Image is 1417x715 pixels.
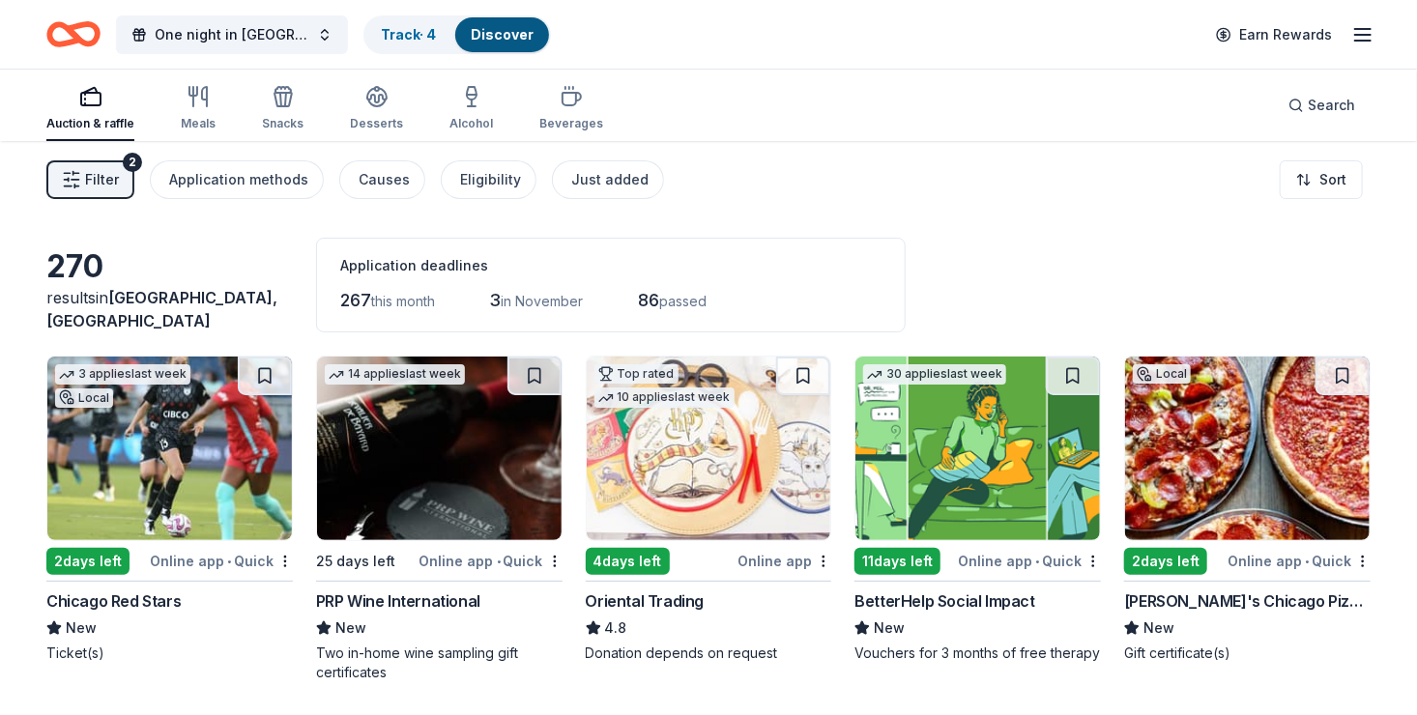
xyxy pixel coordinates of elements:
div: Gift certificate(s) [1124,643,1371,663]
div: results [46,286,293,332]
div: Online app Quick [150,549,293,573]
button: Meals [181,77,216,141]
div: 30 applies last week [863,364,1006,385]
div: Online app [737,549,831,573]
span: 3 [489,290,501,310]
div: Alcohol [449,116,493,131]
div: BetterHelp Social Impact [854,589,1034,613]
div: Oriental Trading [586,589,705,613]
span: in November [501,293,583,309]
div: Two in-home wine sampling gift certificates [316,643,563,682]
div: Beverages [539,116,603,131]
div: Local [55,388,113,408]
div: Local [1133,364,1191,384]
span: Search [1308,94,1355,117]
button: One night in [GEOGRAPHIC_DATA] - fall fundraiser [116,15,348,54]
div: Application deadlines [340,254,882,277]
span: Filter [85,168,119,191]
span: 267 [340,290,371,310]
button: Track· 4Discover [363,15,551,54]
div: 2 days left [46,548,130,575]
div: Meals [181,116,216,131]
span: passed [659,293,707,309]
div: Eligibility [460,168,521,191]
a: Image for BetterHelp Social Impact30 applieslast week11days leftOnline app•QuickBetterHelp Social... [854,356,1101,663]
button: Filter2 [46,160,134,199]
div: 10 applies last week [594,387,735,408]
button: Snacks [262,77,304,141]
div: Chicago Red Stars [46,589,181,613]
img: Image for Georgio's Chicago Pizzeria & Pub [1125,357,1370,540]
span: New [874,616,905,640]
button: Just added [552,160,664,199]
span: Sort [1319,168,1346,191]
img: Image for BetterHelp Social Impact [855,357,1100,540]
div: [PERSON_NAME]'s Chicago Pizzeria & Pub [1124,589,1371,613]
div: Vouchers for 3 months of free therapy [854,643,1101,663]
button: Auction & raffle [46,77,134,141]
div: 2 days left [1124,548,1207,575]
span: this month [371,293,435,309]
button: Causes [339,160,425,199]
div: Online app Quick [419,549,563,573]
img: Image for Oriental Trading [587,357,831,540]
span: [GEOGRAPHIC_DATA], [GEOGRAPHIC_DATA] [46,288,277,330]
a: Image for Chicago Red Stars3 applieslast weekLocal2days leftOnline app•QuickChicago Red StarsNewT... [46,356,293,663]
div: 4 days left [586,548,670,575]
div: Donation depends on request [586,643,832,663]
a: Discover [471,26,534,43]
button: Eligibility [441,160,536,199]
button: Beverages [539,77,603,141]
div: Just added [571,168,649,191]
button: Application methods [150,160,324,199]
div: 3 applies last week [55,364,190,385]
div: Causes [359,168,410,191]
span: • [1305,554,1309,569]
a: Home [46,12,101,57]
span: 4.8 [605,616,627,640]
span: 86 [638,290,659,310]
button: Desserts [350,77,403,141]
div: Desserts [350,116,403,131]
button: Search [1273,86,1371,125]
a: Image for Oriental TradingTop rated10 applieslast week4days leftOnline appOriental Trading4.8Dona... [586,356,832,663]
div: 14 applies last week [325,364,465,385]
span: New [66,616,97,640]
div: 25 days left [316,550,395,573]
div: Auction & raffle [46,116,134,131]
div: Snacks [262,116,304,131]
span: New [335,616,366,640]
button: Sort [1280,160,1363,199]
a: Image for PRP Wine International14 applieslast week25 days leftOnline app•QuickPRP Wine Internati... [316,356,563,682]
div: Ticket(s) [46,643,293,663]
div: Application methods [169,168,308,191]
a: Image for Georgio's Chicago Pizzeria & PubLocal2days leftOnline app•Quick[PERSON_NAME]'s Chicago ... [1124,356,1371,663]
span: in [46,288,277,330]
span: New [1143,616,1174,640]
img: Image for PRP Wine International [317,357,562,540]
button: Alcohol [449,77,493,141]
span: One night in [GEOGRAPHIC_DATA] - fall fundraiser [155,23,309,46]
div: 2 [123,153,142,172]
span: • [497,554,501,569]
span: • [1035,554,1039,569]
div: Top rated [594,364,679,384]
div: 11 days left [854,548,940,575]
span: • [227,554,231,569]
img: Image for Chicago Red Stars [47,357,292,540]
div: Online app Quick [958,549,1101,573]
a: Track· 4 [381,26,436,43]
div: 270 [46,247,293,286]
div: PRP Wine International [316,589,480,613]
a: Earn Rewards [1204,17,1344,52]
div: Online app Quick [1228,549,1371,573]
